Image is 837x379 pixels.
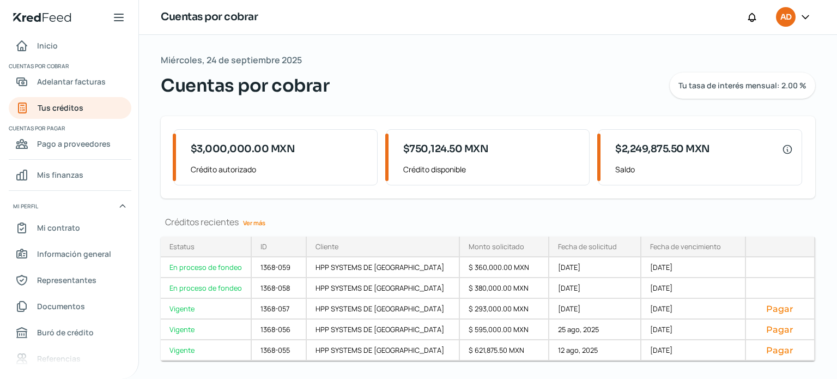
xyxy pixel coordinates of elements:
[678,82,806,89] span: Tu tasa de interés mensual: 2.00 %
[460,278,549,299] div: $ 380,000.00 MXN
[9,348,131,370] a: Referencias
[9,133,131,155] a: Pago a proveedores
[9,217,131,239] a: Mi contrato
[260,242,267,251] div: ID
[641,320,746,340] div: [DATE]
[38,101,83,115] span: Tus créditos
[558,242,617,251] div: Fecha de solicitud
[37,75,106,88] span: Adelantar facturas
[37,137,111,151] span: Pago a proveedores
[161,340,252,361] a: Vigente
[641,278,746,299] div: [DATE]
[780,11,791,24] span: AD
[641,299,746,320] div: [DATE]
[9,243,131,265] a: Información general
[37,326,94,339] span: Buró de crédito
[549,257,642,278] div: [DATE]
[755,324,806,335] button: Pagar
[13,201,38,211] span: Mi perfil
[615,163,793,176] span: Saldo
[460,320,549,340] div: $ 595,000.00 MXN
[169,242,195,251] div: Estatus
[37,352,81,365] span: Referencias
[37,221,80,234] span: Mi contrato
[755,303,806,314] button: Pagar
[161,320,252,340] a: Vigente
[307,340,460,361] div: HPP SYSTEMS DE [GEOGRAPHIC_DATA]
[641,340,746,361] div: [DATE]
[9,97,131,119] a: Tus créditos
[549,340,642,361] div: 12 ago, 2025
[37,168,83,182] span: Mis finanzas
[37,247,111,261] span: Información general
[9,322,131,344] a: Buró de crédito
[239,214,270,231] a: Ver más
[549,299,642,320] div: [DATE]
[161,257,252,278] a: En proceso de fondeo
[650,242,721,251] div: Fecha de vencimiento
[549,320,642,340] div: 25 ago, 2025
[191,142,295,157] span: $3,000,000.00 MXN
[252,340,307,361] div: 1368-055
[161,73,329,99] span: Cuentas por cobrar
[307,299,460,320] div: HPP SYSTEMS DE [GEOGRAPHIC_DATA]
[37,39,58,52] span: Inicio
[161,216,815,228] div: Créditos recientes
[307,320,460,340] div: HPP SYSTEMS DE [GEOGRAPHIC_DATA]
[161,278,252,299] a: En proceso de fondeo
[161,9,258,25] h1: Cuentas por cobrar
[307,257,460,278] div: HPP SYSTEMS DE [GEOGRAPHIC_DATA]
[37,299,85,313] span: Documentos
[9,269,131,291] a: Representantes
[615,142,710,157] span: $2,249,875.50 MXN
[307,278,460,299] div: HPP SYSTEMS DE [GEOGRAPHIC_DATA]
[9,71,131,93] a: Adelantar facturas
[403,142,489,157] span: $750,124.50 MXN
[9,123,130,133] span: Cuentas por pagar
[403,163,581,176] span: Crédito disponible
[252,278,307,299] div: 1368-058
[37,273,96,287] span: Representantes
[549,278,642,299] div: [DATE]
[161,52,302,68] span: Miércoles, 24 de septiembre 2025
[252,299,307,320] div: 1368-057
[9,164,131,186] a: Mis finanzas
[460,340,549,361] div: $ 621,875.50 MXN
[191,163,368,176] span: Crédito autorizado
[469,242,524,251] div: Monto solicitado
[755,345,806,356] button: Pagar
[252,320,307,340] div: 1368-056
[9,296,131,317] a: Documentos
[9,35,131,57] a: Inicio
[9,61,130,71] span: Cuentas por cobrar
[252,257,307,278] div: 1368-059
[316,242,338,251] div: Cliente
[161,299,252,320] a: Vigente
[460,257,549,278] div: $ 360,000.00 MXN
[641,257,746,278] div: [DATE]
[460,299,549,320] div: $ 293,000.00 MXN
